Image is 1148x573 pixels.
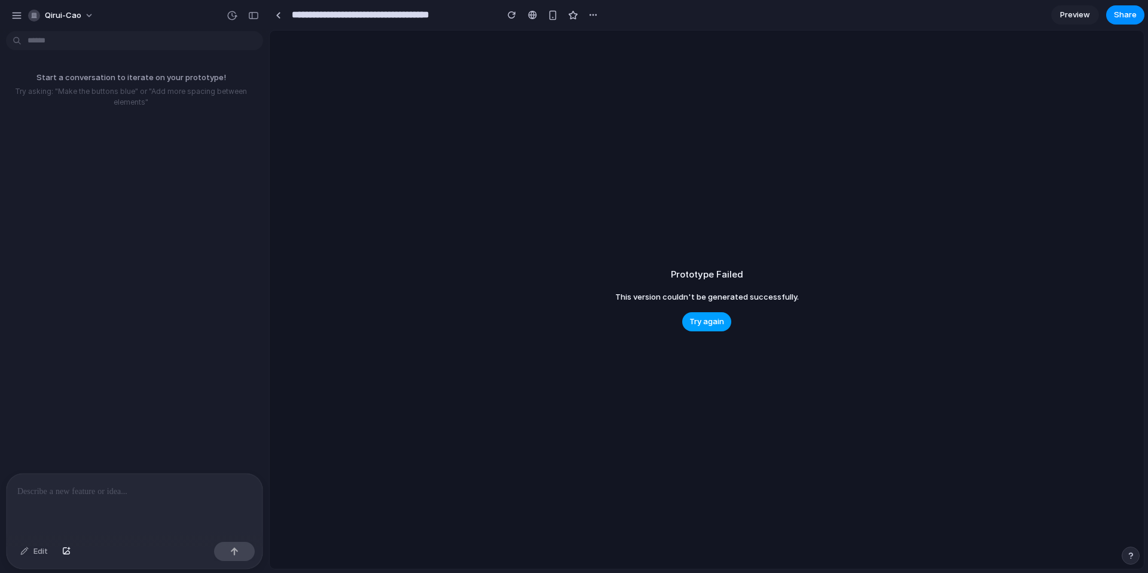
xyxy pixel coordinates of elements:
[5,86,257,108] p: Try asking: "Make the buttons blue" or "Add more spacing between elements"
[1051,5,1099,25] a: Preview
[671,268,743,282] h2: Prototype Failed
[615,291,799,303] span: This version couldn't be generated successfully.
[1114,9,1137,21] span: Share
[5,72,257,84] p: Start a conversation to iterate on your prototype!
[1106,5,1144,25] button: Share
[1060,9,1090,21] span: Preview
[23,6,100,25] button: qirui-cao
[682,312,731,331] button: Try again
[689,316,724,328] span: Try again
[45,10,81,22] span: qirui-cao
